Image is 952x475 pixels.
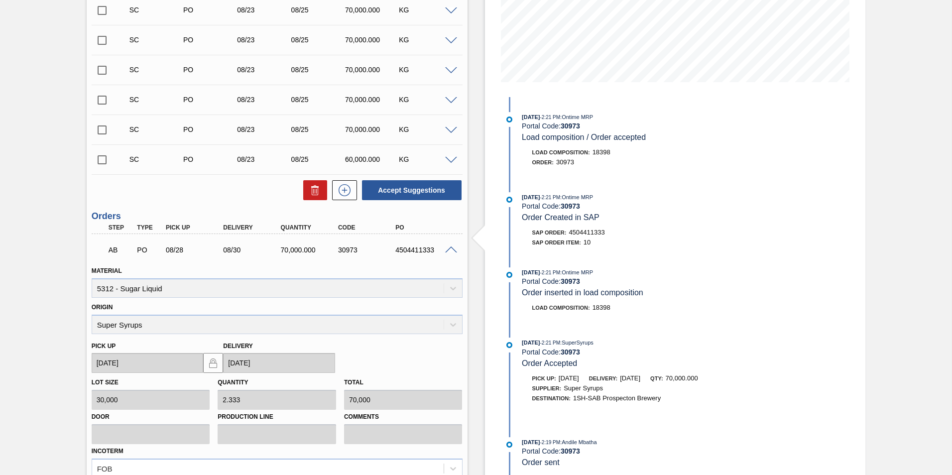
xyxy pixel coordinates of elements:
[396,6,457,14] div: KG
[127,6,187,14] div: Suggestion Created
[522,447,758,455] div: Portal Code:
[522,277,758,285] div: Portal Code:
[540,195,561,200] span: - 2:21 PM
[92,343,116,350] label: Pick up
[278,246,343,254] div: 70,000.000
[522,359,577,367] span: Order Accepted
[393,224,457,231] div: PO
[221,246,285,254] div: 08/30/2025
[235,96,295,104] div: 08/23/2025
[235,66,295,74] div: 08/23/2025
[560,194,593,200] span: : Ontime MRP
[134,246,164,254] div: Purchase order
[235,36,295,44] div: 08/23/2025
[181,96,241,104] div: Purchase order
[532,149,590,155] span: Load Composition :
[584,238,591,246] span: 10
[207,357,219,369] img: locked
[650,375,663,381] span: Qty:
[289,96,349,104] div: 08/25/2025
[343,66,403,74] div: 70,000.000
[532,305,590,311] span: Load Composition :
[134,224,164,231] div: Type
[393,246,457,254] div: 4504411333
[589,375,617,381] span: Delivery:
[540,440,561,445] span: - 2:19 PM
[181,36,241,44] div: Purchase order
[357,179,463,201] div: Accept Suggestions
[573,394,661,402] span: 1SH-SAB Prospecton Brewery
[336,224,400,231] div: Code
[522,114,540,120] span: [DATE]
[506,342,512,348] img: atual
[593,304,610,311] span: 18398
[522,340,540,346] span: [DATE]
[522,194,540,200] span: [DATE]
[92,448,123,455] label: Incoterm
[344,379,363,386] label: Total
[561,122,580,130] strong: 30973
[181,6,241,14] div: Purchase order
[343,155,403,163] div: 60,000.000
[235,6,295,14] div: 08/23/2025
[620,374,640,382] span: [DATE]
[298,180,327,200] div: Delete Suggestions
[106,239,136,261] div: Awaiting Billing
[127,155,187,163] div: Suggestion Created
[289,66,349,74] div: 08/25/2025
[109,246,133,254] p: AB
[561,202,580,210] strong: 30973
[532,385,562,391] span: Supplier:
[532,239,581,245] span: SAP Order Item:
[506,117,512,122] img: atual
[362,180,462,200] button: Accept Suggestions
[223,353,335,373] input: mm/dd/yyyy
[540,340,561,346] span: - 2:21 PM
[522,202,758,210] div: Portal Code:
[522,288,643,297] span: Order inserted in load composition
[92,379,119,386] label: Lot size
[163,224,228,231] div: Pick up
[92,267,122,274] label: Material
[540,115,561,120] span: - 2:21 PM
[343,6,403,14] div: 70,000.000
[396,36,457,44] div: KG
[289,36,349,44] div: 08/25/2025
[181,66,241,74] div: Purchase order
[522,348,758,356] div: Portal Code:
[506,197,512,203] img: atual
[532,395,571,401] span: Destination:
[92,211,463,222] h3: Orders
[532,375,556,381] span: Pick up:
[163,246,228,254] div: 08/28/2025
[522,269,540,275] span: [DATE]
[92,410,210,424] label: Door
[556,158,574,166] span: 30973
[127,66,187,74] div: Suggestion Created
[561,447,580,455] strong: 30973
[396,66,457,74] div: KG
[522,439,540,445] span: [DATE]
[181,125,241,133] div: Purchase order
[560,340,594,346] span: : SuperSyrups
[522,133,646,141] span: Load composition / Order accepted
[559,374,579,382] span: [DATE]
[343,125,403,133] div: 70,000.000
[561,348,580,356] strong: 30973
[221,224,285,231] div: Delivery
[569,229,604,236] span: 4504411333
[127,125,187,133] div: Suggestion Created
[235,125,295,133] div: 08/23/2025
[181,155,241,163] div: Purchase order
[540,270,561,275] span: - 2:21 PM
[289,6,349,14] div: 08/25/2025
[106,224,136,231] div: Step
[506,442,512,448] img: atual
[593,148,610,156] span: 18398
[278,224,343,231] div: Quantity
[532,159,554,165] span: Order :
[343,96,403,104] div: 70,000.000
[218,379,248,386] label: Quantity
[560,269,593,275] span: : Ontime MRP
[344,410,463,424] label: Comments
